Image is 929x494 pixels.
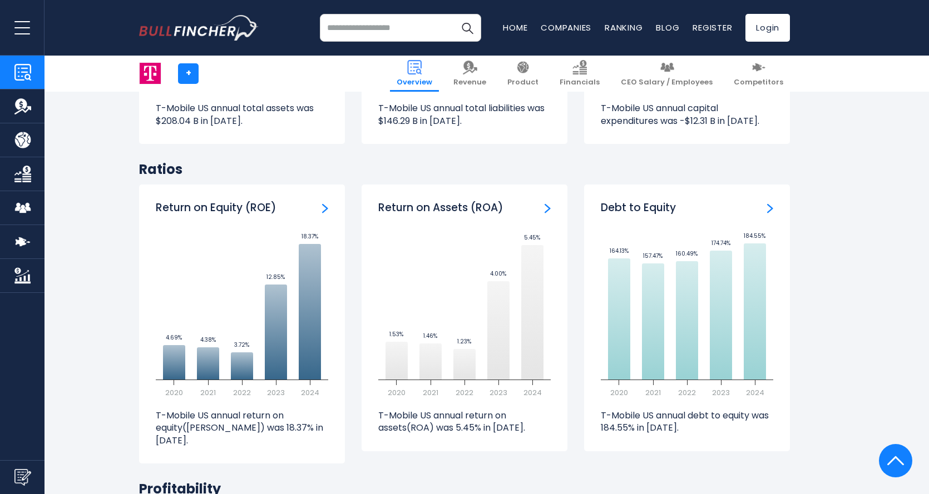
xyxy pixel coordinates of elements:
[605,22,643,33] a: Ranking
[746,387,764,398] text: 2024
[601,102,773,127] p: T-Mobile US annual capital expenditures was -$12.31 B in [DATE].
[490,270,506,278] text: 4.00%
[200,336,216,344] text: 4.38%
[267,387,285,398] text: 2023
[139,161,790,178] h2: Ratios
[233,387,251,398] text: 2022
[200,387,216,398] text: 2021
[693,22,732,33] a: Register
[156,102,328,127] p: T-Mobile US annual total assets was $208.04 B in [DATE].
[388,387,406,398] text: 2020
[140,63,161,84] img: TMUS logo
[266,273,285,281] text: 12.85%
[378,102,551,127] p: T-Mobile US annual total liabilities was $146.29 B in [DATE].
[656,22,679,33] a: Blog
[523,387,542,398] text: 2024
[645,387,661,398] text: 2021
[302,232,318,241] text: 18.37%
[745,14,790,42] a: Login
[378,201,503,215] h3: Return on Assets (ROA)
[156,410,328,447] p: T-Mobile US annual return on equity([PERSON_NAME]) was 18.37% in [DATE].
[643,252,663,260] text: 157.47%
[178,63,199,84] a: +
[457,337,471,346] text: 1.23%
[545,201,551,213] a: Return on Assets
[614,56,719,92] a: CEO Salary / Employees
[139,15,259,41] img: bullfincher logo
[610,387,628,398] text: 2020
[423,387,438,398] text: 2021
[447,56,493,92] a: Revenue
[712,387,730,398] text: 2023
[524,233,540,242] text: 5.45%
[503,22,527,33] a: Home
[621,78,713,87] span: CEO Salary / Employees
[734,78,783,87] span: Competitors
[711,239,730,247] text: 174.74%
[397,78,432,87] span: Overview
[553,56,606,92] a: Financials
[610,247,629,255] text: 164.13%
[423,332,437,340] text: 1.46%
[139,15,259,41] a: Go to homepage
[390,56,439,92] a: Overview
[678,387,696,398] text: 2022
[322,201,328,213] a: Return on Equity
[501,56,545,92] a: Product
[165,387,183,398] text: 2020
[601,201,676,215] h3: Debt to Equity
[453,78,486,87] span: Revenue
[744,232,765,240] text: 184.55%
[490,387,507,398] text: 2023
[156,201,276,215] h3: Return on Equity (ROE)
[560,78,600,87] span: Financials
[234,341,249,349] text: 3.72%
[389,330,403,338] text: 1.53%
[378,410,551,435] p: T-Mobile US annual return on assets(ROA) was 5.45% in [DATE].
[541,22,591,33] a: Companies
[601,410,773,435] p: T-Mobile US annual debt to equity was 184.55% in [DATE].
[507,78,538,87] span: Product
[767,201,773,213] a: Debt to Equity
[676,250,698,258] text: 160.49%
[456,387,473,398] text: 2022
[166,333,182,342] text: 4.69%
[727,56,790,92] a: Competitors
[301,387,319,398] text: 2024
[453,14,481,42] button: Search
